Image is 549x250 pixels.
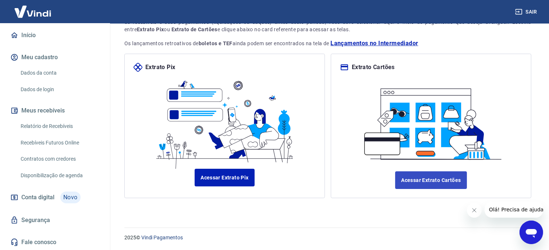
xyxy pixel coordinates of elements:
[18,135,101,150] a: Recebíveis Futuros Online
[18,119,101,134] a: Relatório de Recebíveis
[4,5,62,11] span: Olá! Precisa de ajuda?
[330,39,418,48] a: Lançamentos no Intermediador
[18,65,101,81] a: Dados da conta
[514,5,540,19] button: Sair
[171,26,217,32] strong: Extrato de Cartões
[145,63,175,72] p: Extrato Pix
[485,201,543,218] iframe: Mensagem da empresa
[18,168,101,183] a: Disponibilização de agenda
[60,192,81,203] span: Novo
[9,103,101,119] button: Meus recebíveis
[358,81,504,162] img: ilustracard.1447bf24807628a904eb562bb34ea6f9.svg
[18,151,101,167] a: Contratos com credores
[9,189,101,206] a: Conta digitalNovo
[124,234,531,242] p: 2025 ©
[352,63,395,72] p: Extrato Cartões
[9,0,57,23] img: Vindi
[195,169,255,186] a: Acessar Extrato Pix
[152,72,298,169] img: ilustrapix.38d2ed8fdf785898d64e9b5bf3a9451d.svg
[124,39,531,48] p: Os lançamentos retroativos de ainda podem ser encontrados na tela de
[467,203,482,218] iframe: Fechar mensagem
[18,82,101,97] a: Dados de login
[9,27,101,43] a: Início
[395,171,467,189] a: Acessar Extrato Cartões
[9,212,101,228] a: Segurança
[21,192,54,203] span: Conta digital
[137,26,164,32] strong: Extrato Pix
[199,40,233,46] strong: boletos e TEF
[520,221,543,244] iframe: Botão para abrir a janela de mensagens
[141,235,183,240] a: Vindi Pagamentos
[9,49,101,65] button: Meu cadastro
